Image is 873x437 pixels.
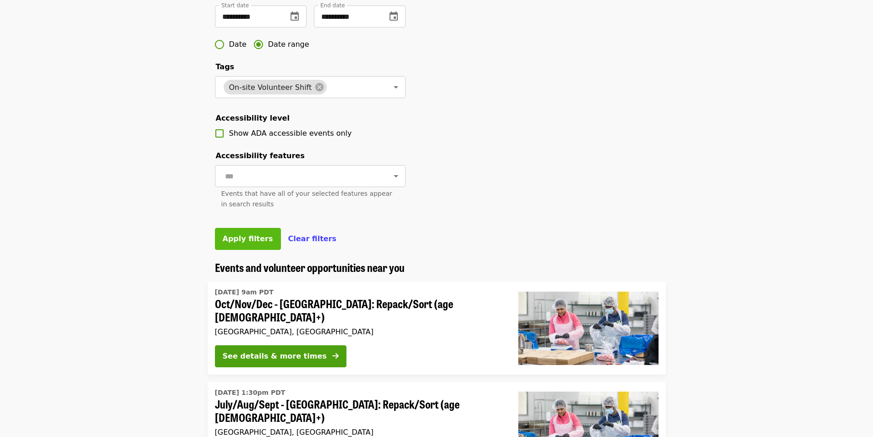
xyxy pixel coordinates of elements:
[221,2,249,9] span: Start date
[221,190,392,208] span: Events that have all of your selected features appear in search results
[215,428,504,437] div: [GEOGRAPHIC_DATA], [GEOGRAPHIC_DATA]
[215,398,504,424] span: July/Aug/Sept - [GEOGRAPHIC_DATA]: Repack/Sort (age [DEMOGRAPHIC_DATA]+)
[390,170,402,183] button: Open
[224,83,318,92] span: On-site Volunteer Shift
[223,351,327,362] div: See details & more times
[215,297,504,324] span: Oct/Nov/Dec - [GEOGRAPHIC_DATA]: Repack/Sort (age [DEMOGRAPHIC_DATA]+)
[215,327,504,336] div: [GEOGRAPHIC_DATA], [GEOGRAPHIC_DATA]
[224,80,327,94] div: On-site Volunteer Shift
[229,39,247,50] span: Date
[215,388,286,398] time: [DATE] 1:30pm PDT
[223,234,273,243] span: Apply filters
[390,81,402,94] button: Open
[229,129,352,138] span: Show ADA accessible events only
[288,234,337,243] span: Clear filters
[320,2,345,9] span: End date
[216,62,235,71] span: Tags
[216,114,290,122] span: Accessibility level
[215,288,274,297] time: [DATE] 9am PDT
[216,151,305,160] span: Accessibility features
[383,6,405,28] button: change date
[284,6,306,28] button: change date
[332,352,339,360] i: arrow-right icon
[215,345,346,367] button: See details & more times
[215,259,405,275] span: Events and volunteer opportunities near you
[288,233,337,244] button: Clear filters
[215,228,281,250] button: Apply filters
[208,282,666,375] a: See details for "Oct/Nov/Dec - Beaverton: Repack/Sort (age 10+)"
[268,39,309,50] span: Date range
[518,292,659,365] img: Oct/Nov/Dec - Beaverton: Repack/Sort (age 10+) organized by Oregon Food Bank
